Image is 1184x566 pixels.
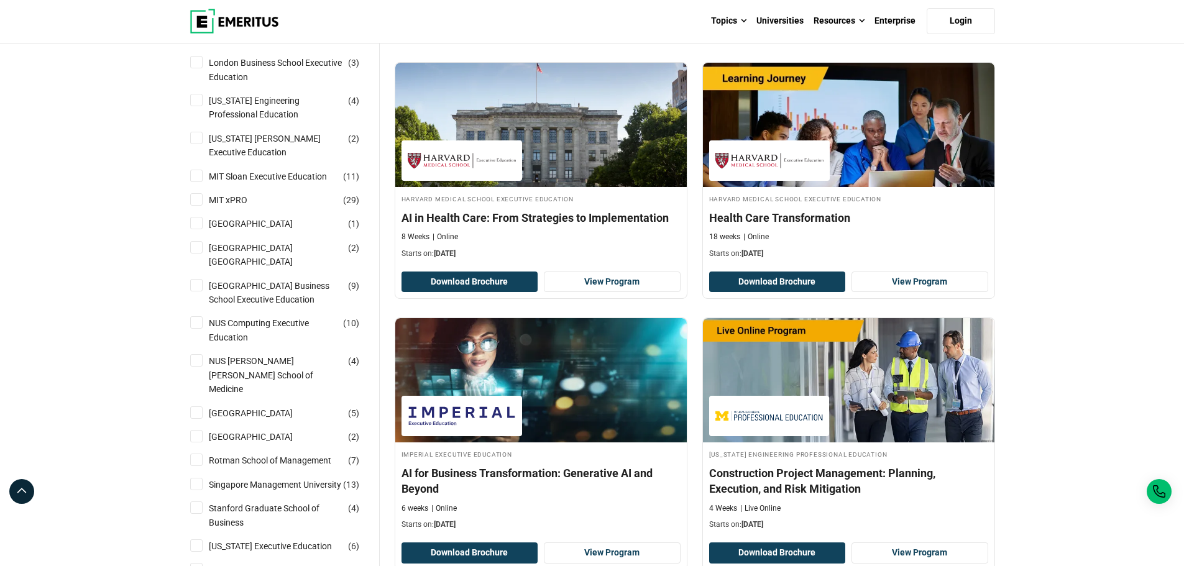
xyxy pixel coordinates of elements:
a: Stanford Graduate School of Business [209,501,367,529]
span: ( ) [348,56,359,70]
a: NUS Computing Executive Education [209,316,367,344]
a: View Program [851,272,988,293]
a: Login [927,8,995,34]
a: [US_STATE] Executive Education [209,539,357,553]
button: Download Brochure [709,272,846,293]
span: 2 [351,243,356,253]
a: View Program [544,272,681,293]
span: 7 [351,455,356,465]
span: [DATE] [434,249,456,258]
span: ( ) [348,406,359,420]
a: Healthcare Course by Harvard Medical School Executive Education - October 9, 2025 Harvard Medical... [703,63,994,265]
h4: AI in Health Care: From Strategies to Implementation [402,210,681,226]
span: ( ) [343,170,359,183]
a: View Program [544,542,681,564]
p: Online [431,503,457,514]
span: ( ) [348,430,359,444]
h4: Harvard Medical School Executive Education [709,193,988,204]
img: Harvard Medical School Executive Education [715,147,824,175]
a: NUS [PERSON_NAME] [PERSON_NAME] School of Medicine [209,354,367,396]
button: Download Brochure [709,542,846,564]
span: ( ) [343,478,359,491]
span: [DATE] [741,249,763,258]
a: Healthcare Course by Harvard Medical School Executive Education - October 9, 2025 Harvard Medical... [395,63,687,265]
p: Starts on: [709,519,988,530]
span: ( ) [348,454,359,467]
h4: AI for Business Transformation: Generative AI and Beyond [402,465,681,496]
img: Imperial Executive Education [408,402,516,430]
span: 2 [351,134,356,144]
h4: Construction Project Management: Planning, Execution, and Risk Mitigation [709,465,988,496]
img: AI for Business Transformation: Generative AI and Beyond | Online AI and Machine Learning Course [395,318,687,442]
span: 4 [351,503,356,513]
p: 18 weeks [709,232,740,242]
p: Online [433,232,458,242]
img: AI in Health Care: From Strategies to Implementation | Online Healthcare Course [395,63,687,187]
span: ( ) [348,132,359,145]
h4: [US_STATE] Engineering Professional Education [709,449,988,459]
a: Singapore Management University [209,478,366,491]
a: Project Management Course by Michigan Engineering Professional Education - October 9, 2025 Michig... [703,318,994,536]
img: Construction Project Management: Planning, Execution, and Risk Mitigation | Online Project Manage... [703,318,994,442]
img: Health Care Transformation | Online Healthcare Course [703,63,994,187]
span: 3 [351,58,356,68]
img: Michigan Engineering Professional Education [715,402,824,430]
span: ( ) [348,501,359,515]
span: 2 [351,432,356,442]
p: Online [743,232,769,242]
span: 6 [351,541,356,551]
a: [GEOGRAPHIC_DATA] [209,430,318,444]
h4: Health Care Transformation [709,210,988,226]
span: ( ) [348,241,359,255]
a: [GEOGRAPHIC_DATA] [GEOGRAPHIC_DATA] [209,241,367,269]
span: 10 [346,318,356,328]
h4: Harvard Medical School Executive Education [402,193,681,204]
a: [US_STATE] [PERSON_NAME] Executive Education [209,132,367,160]
span: 4 [351,96,356,106]
h4: Imperial Executive Education [402,449,681,459]
a: Rotman School of Management [209,454,356,467]
span: 11 [346,171,356,181]
p: Live Online [740,503,781,514]
span: ( ) [348,279,359,293]
a: MIT xPRO [209,193,272,207]
span: ( ) [343,193,359,207]
span: 9 [351,281,356,291]
a: [GEOGRAPHIC_DATA] [209,217,318,231]
p: 6 weeks [402,503,428,514]
p: 4 Weeks [709,503,737,514]
a: View Program [851,542,988,564]
span: 4 [351,356,356,366]
img: Harvard Medical School Executive Education [408,147,516,175]
span: ( ) [348,217,359,231]
span: ( ) [348,94,359,107]
span: 13 [346,480,356,490]
p: Starts on: [402,519,681,530]
a: London Business School Executive Education [209,56,367,84]
p: Starts on: [709,249,988,259]
span: ( ) [343,316,359,330]
span: 5 [351,408,356,418]
span: ( ) [348,539,359,553]
a: AI and Machine Learning Course by Imperial Executive Education - October 9, 2025 Imperial Executi... [395,318,687,536]
span: [DATE] [434,520,456,529]
span: ( ) [348,354,359,368]
a: MIT Sloan Executive Education [209,170,352,183]
p: Starts on: [402,249,681,259]
a: [US_STATE] Engineering Professional Education [209,94,367,122]
span: 1 [351,219,356,229]
a: [GEOGRAPHIC_DATA] Business School Executive Education [209,279,367,307]
p: 8 Weeks [402,232,429,242]
button: Download Brochure [402,542,538,564]
button: Download Brochure [402,272,538,293]
span: [DATE] [741,520,763,529]
span: 29 [346,195,356,205]
a: [GEOGRAPHIC_DATA] [209,406,318,420]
